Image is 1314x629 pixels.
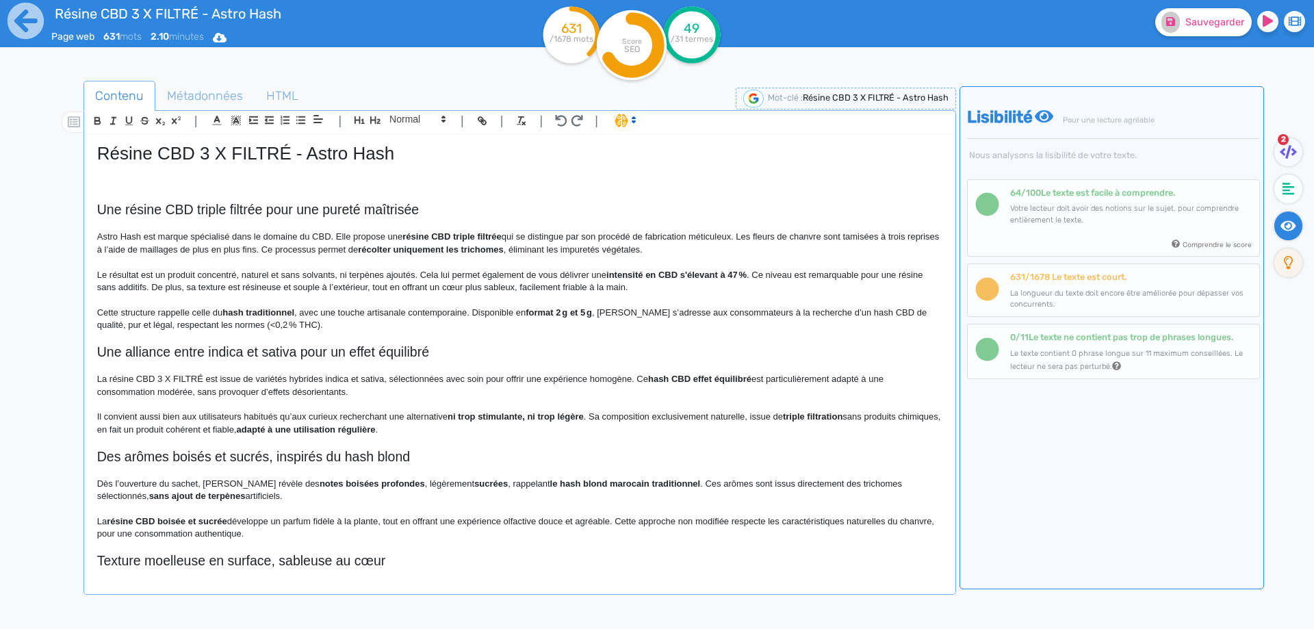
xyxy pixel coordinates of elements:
[103,31,142,42] span: mots
[595,112,598,130] span: |
[97,202,942,218] h2: Une résine CBD triple filtrée pour une pureté maîtrisée
[156,77,254,114] span: Métadonnées
[967,107,1260,160] h4: Lisibilité
[803,92,949,103] span: Résine CBD 3 X FILTRÉ - Astro Hash
[97,478,942,503] p: Dès l’ouverture du sachet, [PERSON_NAME] révèle des , légèrement , rappelant . Ces arômes sont is...
[526,307,592,318] strong: format 2 g et 5 g
[622,37,642,46] tspan: Score
[1010,332,1029,342] span: /11
[783,411,842,422] strong: triple filtration
[1010,332,1252,342] h6: Le texte ne contient pas trop de phrases longues.
[97,515,942,541] p: La développe un parfum fidèle à la plante, tout en offrant une expérience olfactive douce et agré...
[107,516,227,526] strong: résine CBD boisée et sucrée
[1010,188,1041,198] span: /100
[474,478,508,489] strong: sucrées
[309,111,328,127] span: Aligment
[51,3,446,25] input: title
[648,374,751,384] strong: hash CBD effet équilibré
[103,31,120,42] b: 631
[1010,188,1252,198] h6: Le texte est facile à comprendre.
[1010,288,1252,311] p: La longueur du texte doit encore être améliorée pour dépasser vos concurrents.
[402,231,502,242] strong: résine CBD triple filtrée
[743,90,764,107] img: google-serp-logo.png
[1010,272,1025,282] b: 631
[97,411,942,436] p: Il convient aussi bien aux utilisateurs habitués qu’aux curieux recherchant une alternative . Sa ...
[539,112,543,130] span: |
[1010,188,1021,198] b: 64
[608,112,641,129] span: I.Assistant
[97,449,942,465] h2: Des arômes boisés et sucrés, inspirés du hash blond
[1183,240,1252,249] small: Comprendre le score
[97,143,942,164] h1: Résine CBD 3 X FILTRÉ - Astro Hash
[97,269,942,294] p: Le résultat est un produit concentré, naturel et sans solvants, ni terpènes ajoutés. Cela lui per...
[83,81,155,112] a: Contenu
[320,478,425,489] strong: notes boisées profondes
[151,31,169,42] b: 2.10
[255,77,309,114] span: HTML
[500,112,504,130] span: |
[149,491,246,501] strong: sans ajout de terpènes
[606,270,747,280] strong: intensité en CBD s'élevant à 47 %
[358,244,503,255] strong: récolter uniquement les trichomes
[550,34,593,44] tspan: /1678 mots
[97,231,942,256] p: Astro Hash est marque spécialisé dans le domaine du CBD. Elle propose une qui se distingue par so...
[684,21,700,36] tspan: 49
[97,373,942,398] p: La résine CBD 3 X FILTRÉ est issue de variétés hybrides indica et sativa, sélectionnées avec soin...
[155,81,255,112] a: Métadonnées
[194,112,198,130] span: |
[1061,116,1155,125] span: Pour une lecture agréable
[237,424,376,435] strong: adapté à une utilisation régulière
[222,307,294,318] strong: hash traditionnel
[561,21,582,36] tspan: 631
[97,553,942,569] h2: Texture moelleuse en surface, sableuse au cœur
[51,31,94,42] span: Page web
[97,344,942,360] h2: Une alliance entre indica et sativa pour un effet équilibré
[338,112,342,130] span: |
[255,81,310,112] a: HTML
[624,44,640,54] tspan: SEO
[1010,332,1016,342] b: 0
[1010,272,1252,282] h6: /1678 Le texte est court.
[461,112,464,130] span: |
[1010,203,1252,227] p: Votre lecteur doit avoir des notions sur le sujet, pour comprendre entièrement le texte.
[448,411,584,422] strong: ni trop stimulante, ni trop légère
[550,478,701,489] strong: le hash blond marocain traditionnel
[1010,348,1252,374] p: Le texte contient 0 phrase longue sur 11 maximum conseillées. Le lecteur ne sera pas perturbé.
[84,77,155,114] span: Contenu
[671,34,713,44] tspan: /31 termes
[967,150,1260,160] span: Nous analysons la lisibilité de votre texte.
[1185,16,1244,28] span: Sauvegarder
[151,31,204,42] span: minutes
[97,307,942,332] p: Cette structure rappelle celle du , avec une touche artisanale contemporaine. Disponible en , [PE...
[768,92,803,103] span: Mot-clé :
[1155,8,1252,36] button: Sauvegarder
[1278,134,1289,145] span: 2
